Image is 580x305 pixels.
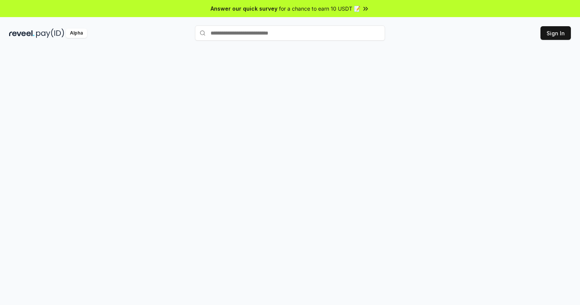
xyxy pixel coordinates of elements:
div: Alpha [66,28,87,38]
span: Answer our quick survey [211,5,277,13]
img: reveel_dark [9,28,35,38]
img: pay_id [36,28,64,38]
button: Sign In [540,26,571,40]
span: for a chance to earn 10 USDT 📝 [279,5,360,13]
